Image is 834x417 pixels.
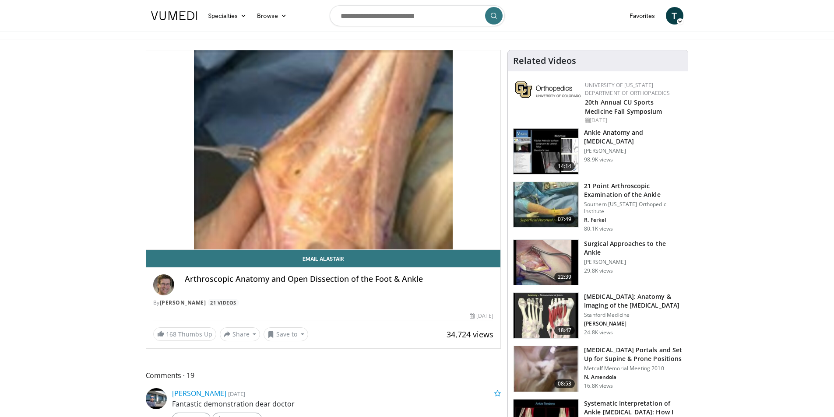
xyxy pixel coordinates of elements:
[447,329,493,340] span: 34,724 views
[513,239,683,286] a: 22:39 Surgical Approaches to the Ankle [PERSON_NAME] 29.8K views
[514,346,578,392] img: amend3_3.png.150x105_q85_crop-smart_upscale.jpg
[146,370,501,381] span: Comments 19
[584,382,613,389] p: 16.8K views
[554,162,575,171] span: 14:14
[185,274,494,284] h4: Arthroscopic Anatomy and Open Dissection of the Foot & Ankle
[172,399,501,409] p: Fantastic demonstration dear doctor
[514,182,578,228] img: d2937c76-94b7-4d20-9de4-1c4e4a17f51d.150x105_q85_crop-smart_upscale.jpg
[513,346,683,392] a: 08:53 [MEDICAL_DATA] Portals and Set Up for Supine & Prone Positions Metcalf Memorial Meeting 201...
[584,201,683,215] p: Southern [US_STATE] Orthopedic Institute
[513,56,576,66] h4: Related Videos
[666,7,683,25] a: T
[330,5,505,26] input: Search topics, interventions
[624,7,661,25] a: Favorites
[146,250,501,267] a: Email Alastair
[554,379,575,388] span: 08:53
[584,365,683,372] p: Metcalf Memorial Meeting 2010
[584,182,683,199] h3: 21 Point Arthroscopic Examination of the Ankle
[584,292,683,310] h3: [MEDICAL_DATA]: Anatomy & Imaging of the [MEDICAL_DATA]
[153,327,216,341] a: 168 Thumbs Up
[554,326,575,335] span: 18:47
[554,273,575,281] span: 22:39
[584,147,683,154] p: [PERSON_NAME]
[585,81,670,97] a: University of [US_STATE] Department of Orthopaedics
[208,299,239,306] a: 21 Videos
[153,274,174,295] img: Avatar
[146,50,501,250] video-js: Video Player
[172,389,226,398] a: [PERSON_NAME]
[160,299,206,306] a: [PERSON_NAME]
[264,327,308,341] button: Save to
[515,81,581,98] img: 355603a8-37da-49b6-856f-e00d7e9307d3.png.150x105_q85_autocrop_double_scale_upscale_version-0.2.png
[252,7,292,25] a: Browse
[584,320,683,327] p: [PERSON_NAME]
[513,292,683,339] a: 18:47 [MEDICAL_DATA]: Anatomy & Imaging of the [MEDICAL_DATA] Stanford Medicine [PERSON_NAME] 24....
[513,128,683,175] a: 14:14 Ankle Anatomy and [MEDICAL_DATA] [PERSON_NAME] 98.9K views
[584,156,613,163] p: 98.9K views
[584,267,613,274] p: 29.8K views
[585,116,681,124] div: [DATE]
[584,217,683,224] p: R. Ferkel
[514,129,578,174] img: d079e22e-f623-40f6-8657-94e85635e1da.150x105_q85_crop-smart_upscale.jpg
[554,215,575,224] span: 07:49
[514,293,578,338] img: cf38df8d-9b01-422e-ad42-3a0389097cd5.150x105_q85_crop-smart_upscale.jpg
[146,388,167,409] img: Avatar
[584,312,683,319] p: Stanford Medicine
[166,330,176,338] span: 168
[584,329,613,336] p: 24.8K views
[584,346,683,363] h3: [MEDICAL_DATA] Portals and Set Up for Supine & Prone Positions
[151,11,197,20] img: VuMedi Logo
[584,225,613,232] p: 80.1K views
[584,259,683,266] p: [PERSON_NAME]
[513,182,683,232] a: 07:49 21 Point Arthroscopic Examination of the Ankle Southern [US_STATE] Orthopedic Institute R. ...
[584,128,683,146] h3: Ankle Anatomy and [MEDICAL_DATA]
[584,239,683,257] h3: Surgical Approaches to the Ankle
[514,240,578,285] img: 27463190-6349-4d0c-bdb3-f372be2c3ba7.150x105_q85_crop-smart_upscale.jpg
[220,327,260,341] button: Share
[470,312,493,320] div: [DATE]
[153,299,494,307] div: By
[584,374,683,381] p: N. Amendola
[203,7,252,25] a: Specialties
[585,98,662,116] a: 20th Annual CU Sports Medicine Fall Symposium
[228,390,245,398] small: [DATE]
